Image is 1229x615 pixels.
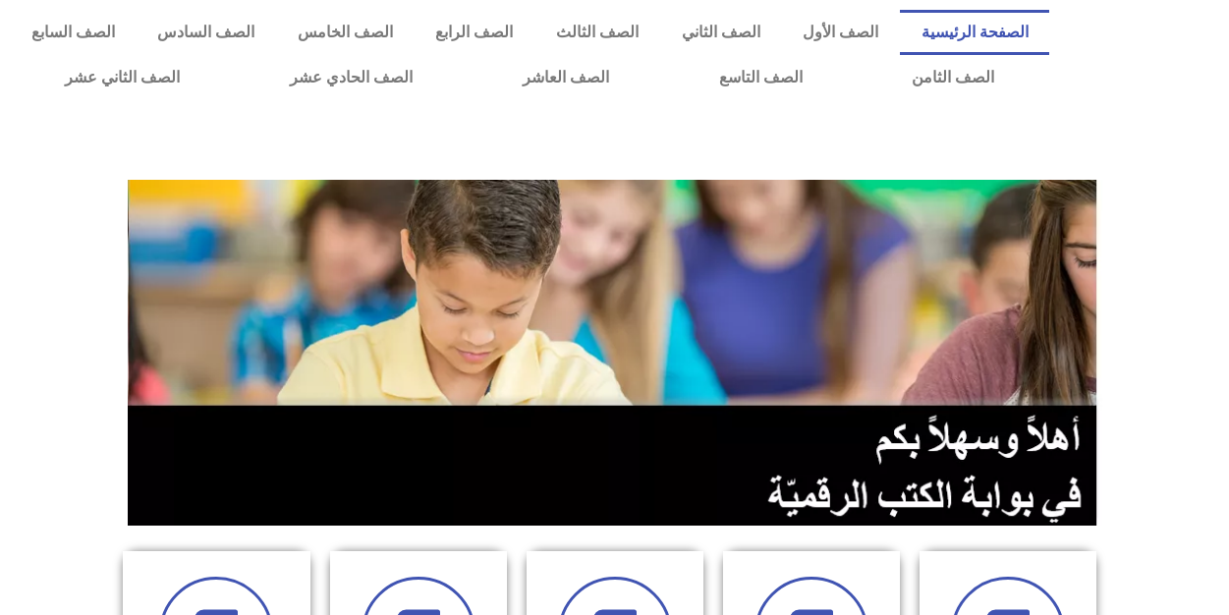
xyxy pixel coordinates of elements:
[660,10,782,55] a: الصف الثاني
[235,55,468,100] a: الصف الحادي عشر
[10,55,235,100] a: الصف الثاني عشر
[858,55,1050,100] a: الصف الثامن
[664,55,858,100] a: الصف التاسع
[468,55,664,100] a: الصف العاشر
[900,10,1050,55] a: الصفحة الرئيسية
[415,10,535,55] a: الصف الرابع
[276,10,415,55] a: الصف الخامس
[10,10,137,55] a: الصف السابع
[781,10,900,55] a: الصف الأول
[534,10,660,55] a: الصف الثالث
[137,10,277,55] a: الصف السادس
